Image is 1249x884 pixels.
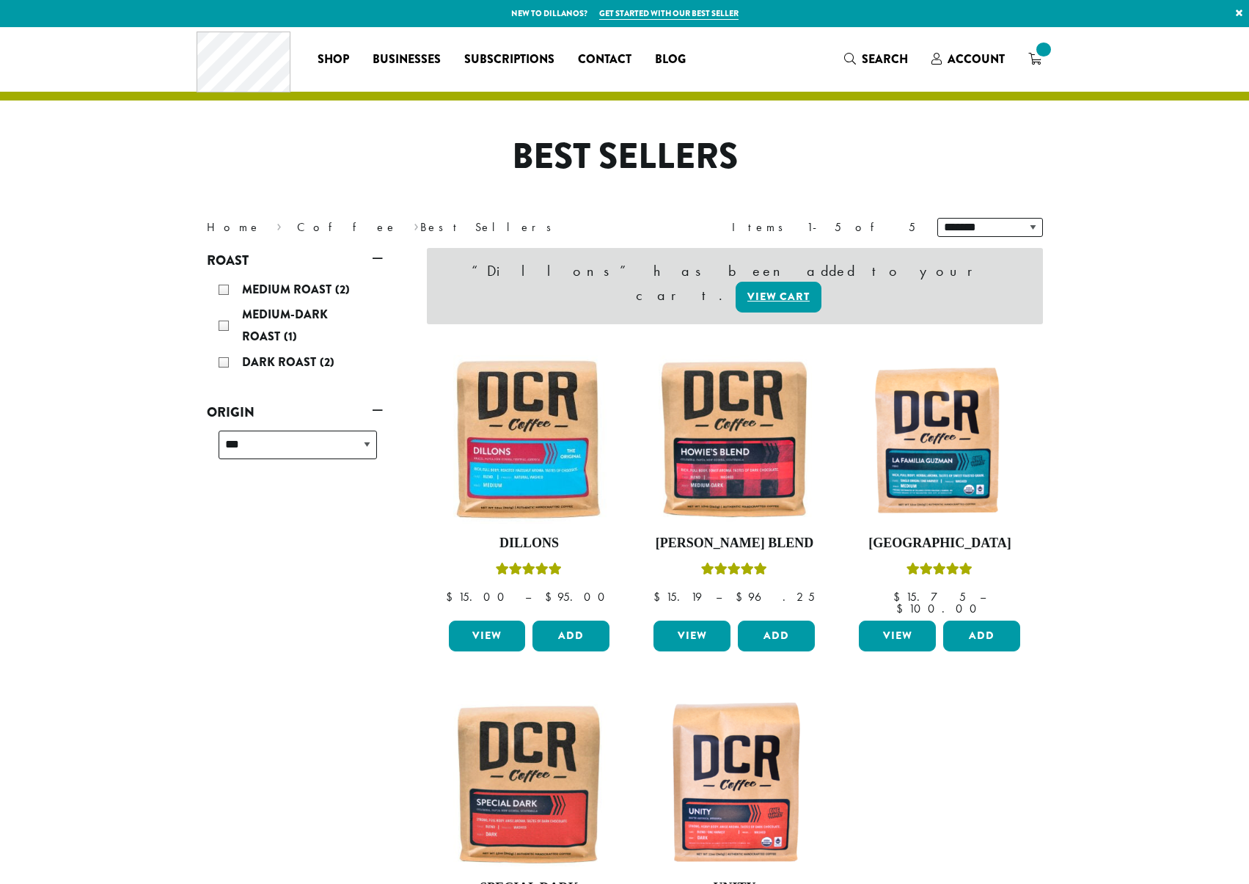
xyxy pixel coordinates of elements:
div: Rated 4.83 out of 5 [906,560,973,582]
span: Dark Roast [242,354,320,370]
div: Items 1-5 of 5 [732,219,915,236]
span: – [716,589,722,604]
a: View [449,621,526,651]
span: Contact [578,51,631,69]
button: Add [943,621,1020,651]
img: Special-Dark-12oz-300x300.jpg [444,700,613,869]
a: Coffee [297,219,398,235]
img: Dillons-12oz-300x300.jpg [444,355,613,524]
a: Roast [207,248,383,273]
span: $ [653,589,666,604]
a: Get started with our best seller [599,7,739,20]
span: Medium Roast [242,281,335,298]
span: Search [862,51,908,67]
span: $ [545,589,557,604]
bdi: 15.75 [893,589,966,604]
div: “Dillons” has been added to your cart. [427,248,1043,324]
a: View [653,621,730,651]
a: [PERSON_NAME] BlendRated 4.67 out of 5 [650,355,818,615]
span: $ [896,601,909,616]
span: (2) [335,281,350,298]
span: – [980,589,986,604]
a: Shop [306,48,361,71]
a: DillonsRated 5.00 out of 5 [445,355,614,615]
span: Subscriptions [464,51,554,69]
span: – [525,589,531,604]
span: $ [446,589,458,604]
div: Roast [207,273,383,381]
bdi: 96.25 [736,589,815,604]
nav: Breadcrumb [207,219,603,236]
span: $ [736,589,748,604]
a: View cart [736,282,821,313]
bdi: 15.19 [653,589,702,604]
bdi: 95.00 [545,589,612,604]
img: DCR-La-Familia-Guzman-Coffee-Bag-300x300.png [855,355,1024,524]
img: Howies-Blend-12oz-300x300.jpg [650,355,818,524]
bdi: 100.00 [896,601,984,616]
span: (2) [320,354,334,370]
div: Rated 5.00 out of 5 [496,560,562,582]
a: Home [207,219,261,235]
a: Origin [207,400,383,425]
h4: Dillons [445,536,614,552]
h4: [GEOGRAPHIC_DATA] [855,536,1024,552]
h4: [PERSON_NAME] Blend [650,536,818,552]
span: Medium-Dark Roast [242,306,328,345]
h1: Best Sellers [196,136,1054,178]
a: [GEOGRAPHIC_DATA]Rated 4.83 out of 5 [855,355,1024,615]
span: Blog [655,51,686,69]
div: Origin [207,425,383,477]
span: Account [948,51,1005,67]
span: $ [893,589,906,604]
span: Shop [318,51,349,69]
a: View [859,621,936,651]
bdi: 15.00 [446,589,511,604]
span: (1) [284,328,297,345]
button: Add [532,621,609,651]
button: Add [738,621,815,651]
span: Businesses [373,51,441,69]
a: Search [832,47,920,71]
span: › [276,213,282,236]
img: DCR-Unity-Coffee-Bag-300x300.png [650,700,818,869]
div: Rated 4.67 out of 5 [701,560,767,582]
span: › [414,213,419,236]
